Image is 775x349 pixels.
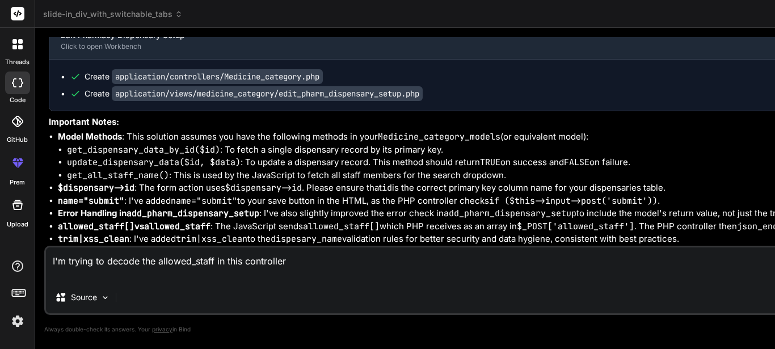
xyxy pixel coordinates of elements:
[58,131,122,142] strong: Model Methods
[85,71,323,82] div: Create
[58,208,259,218] strong: Error Handling in
[43,9,183,20] span: slide-in_div_with_switchable_tabs
[67,157,241,168] code: update_dispensary_data($id, $data)
[303,221,380,232] code: allowed_staff[]
[225,182,302,194] code: $dispensary->id
[378,131,500,142] code: Medicine_category_models
[67,170,169,181] code: get_all_staff_name()
[7,135,28,145] label: GitHub
[71,292,97,303] p: Source
[58,195,124,207] code: name="submit"
[489,195,658,207] code: if ($this->input->post('submit'))
[144,221,210,232] code: allowed_staff
[127,208,259,219] code: add_pharm_dispensary_setup
[444,208,576,219] code: add_pharm_dispensary_setup
[112,69,323,84] code: application/controllers/Medicine_category.php
[8,312,27,331] img: settings
[67,144,220,155] code: get_dispensary_data_by_id($id)
[58,233,129,245] code: trim|xss_clean
[58,182,134,194] code: $dispensary->id
[382,182,392,194] code: id
[10,95,26,105] label: code
[271,233,342,245] code: dispesary_name
[49,116,119,127] strong: Important Notes:
[171,195,237,207] code: name="submit"
[152,326,172,333] span: privacy
[100,293,110,302] img: Pick Models
[10,178,25,187] label: prem
[85,88,423,99] div: Create
[58,221,210,232] strong: vs
[176,233,247,245] code: trim|xss_clean
[7,220,28,229] label: Upload
[5,57,30,67] label: threads
[480,157,500,168] code: TRUE
[112,86,423,101] code: application/views/medicine_category/edit_pharm_dispensary_setup.php
[564,157,589,168] code: FALSE
[517,221,634,232] code: $_POST['allowed_staff']
[58,221,134,232] code: allowed_staff[]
